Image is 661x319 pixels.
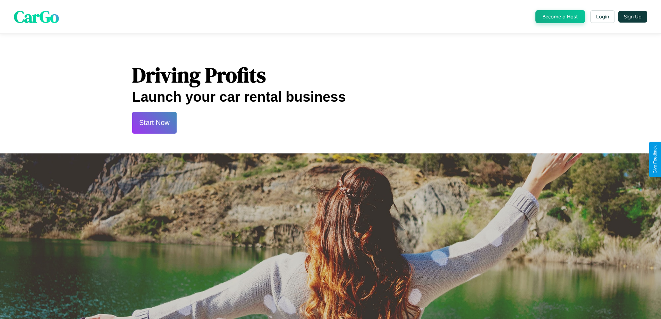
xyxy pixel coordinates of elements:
button: Login [590,10,615,23]
button: Sign Up [618,11,647,23]
span: CarGo [14,5,59,28]
h2: Launch your car rental business [132,89,529,105]
button: Start Now [132,112,177,134]
h1: Driving Profits [132,61,529,89]
button: Become a Host [535,10,585,23]
div: Give Feedback [653,145,658,174]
